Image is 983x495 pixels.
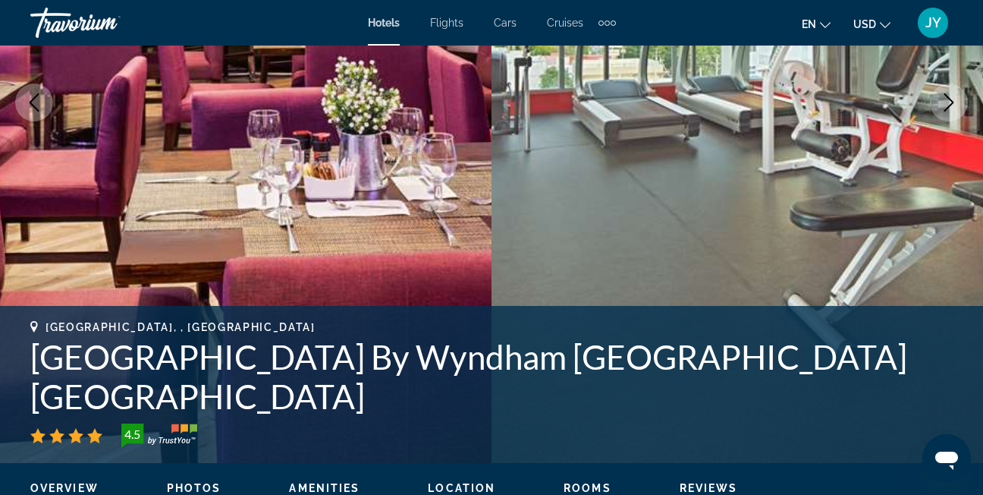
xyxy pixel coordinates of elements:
button: Reviews [680,481,738,495]
a: Hotels [368,17,400,29]
span: Amenities [289,482,360,494]
button: Rooms [564,481,611,495]
button: Previous image [15,84,53,121]
button: Location [428,481,495,495]
button: Photos [167,481,221,495]
span: en [802,18,816,30]
span: Overview [30,482,99,494]
a: Cruises [547,17,583,29]
button: User Menu [913,7,953,39]
a: Travorium [30,3,182,43]
img: trustyou-badge-hor.svg [121,424,197,448]
iframe: Button to launch messaging window [922,434,971,483]
span: Reviews [680,482,738,494]
span: JY [925,15,941,30]
span: Location [428,482,495,494]
span: [GEOGRAPHIC_DATA], , [GEOGRAPHIC_DATA] [46,321,316,333]
span: USD [853,18,876,30]
a: Flights [430,17,463,29]
div: 4.5 [117,425,147,443]
a: Cars [494,17,517,29]
button: Change currency [853,13,890,35]
h1: [GEOGRAPHIC_DATA] By Wyndham [GEOGRAPHIC_DATA] [GEOGRAPHIC_DATA] [30,337,953,416]
span: Rooms [564,482,611,494]
button: Amenities [289,481,360,495]
button: Next image [930,84,968,121]
button: Extra navigation items [598,11,616,35]
span: Photos [167,482,221,494]
button: Overview [30,481,99,495]
button: Change language [802,13,831,35]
